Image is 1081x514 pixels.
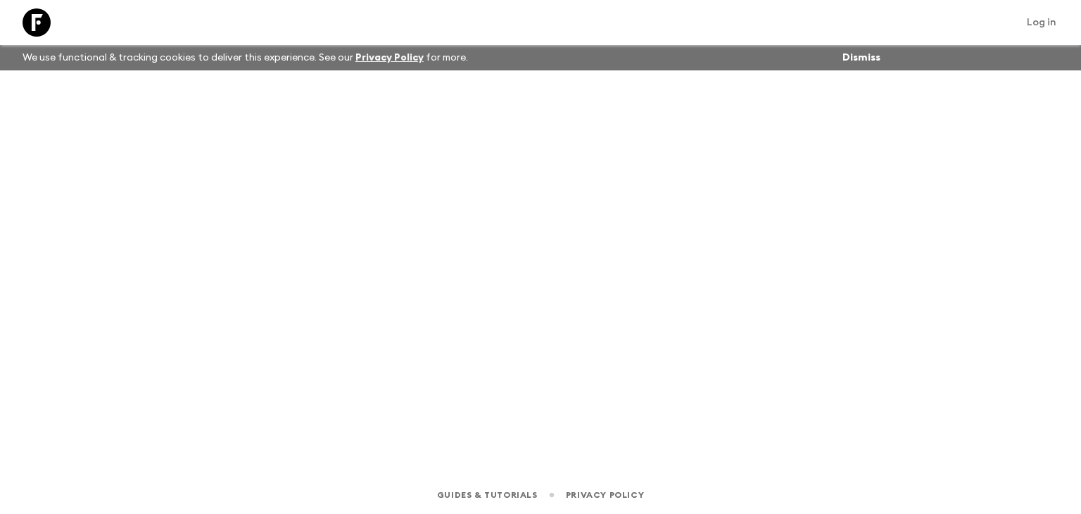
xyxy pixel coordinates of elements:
a: Guides & Tutorials [437,487,538,503]
button: Dismiss [839,48,884,68]
a: Log in [1019,13,1064,32]
p: We use functional & tracking cookies to deliver this experience. See our for more. [17,45,474,70]
a: Privacy Policy [355,53,424,63]
a: Privacy Policy [566,487,644,503]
